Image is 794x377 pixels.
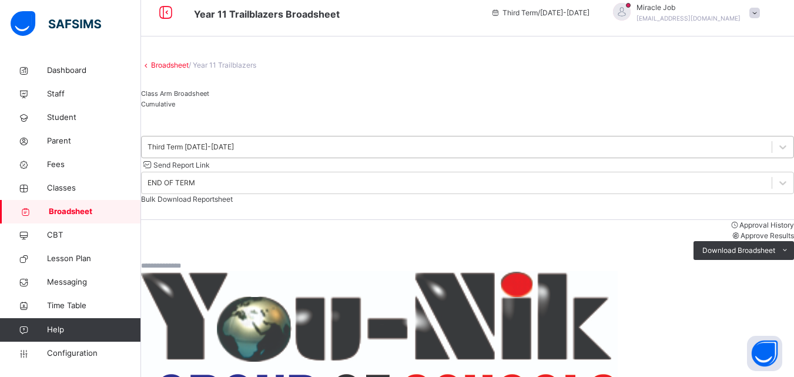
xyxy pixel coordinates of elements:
[148,142,234,152] div: Third Term [DATE]-[DATE]
[141,89,209,98] span: Class Arm Broadsheet
[47,300,141,312] span: Time Table
[47,182,141,194] span: Classes
[47,324,140,336] span: Help
[747,336,782,371] button: Open asap
[153,161,210,169] span: Send Report Link
[141,195,233,203] span: Bulk Download Reportsheet
[636,2,741,13] span: Miracle Job
[739,221,794,229] span: Approval History
[148,178,195,188] div: END OF TERM
[702,245,775,256] span: Download Broadsheet
[11,11,101,36] img: safsims
[47,159,141,171] span: Fees
[49,206,141,218] span: Broadsheet
[741,231,794,240] span: Approve Results
[189,61,256,69] span: / Year 11 Trailblazers
[47,65,141,76] span: Dashboard
[47,276,141,288] span: Messaging
[47,229,141,241] span: CBT
[601,2,766,24] div: MiracleJob
[47,348,140,359] span: Configuration
[151,61,189,69] a: Broadsheet
[47,88,141,100] span: Staff
[47,135,141,147] span: Parent
[636,15,741,22] span: [EMAIL_ADDRESS][DOMAIN_NAME]
[491,8,589,18] span: session/term information
[194,8,340,20] span: Class Arm Broadsheet
[47,112,141,124] span: Student
[141,100,175,108] span: Cumulative
[47,253,141,265] span: Lesson Plan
